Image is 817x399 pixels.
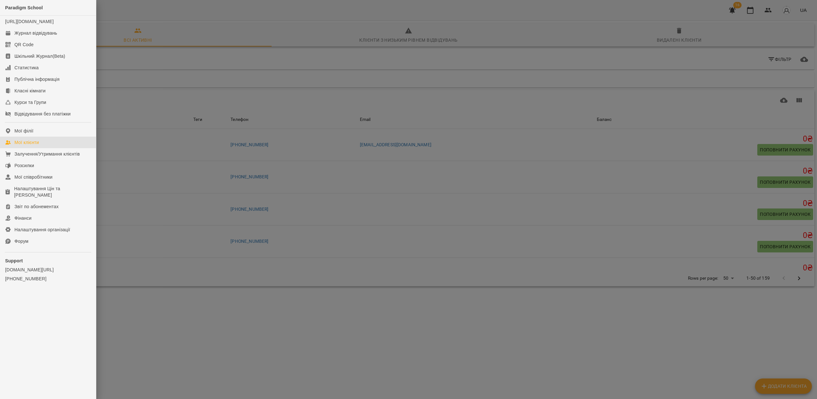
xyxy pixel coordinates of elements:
a: [DOMAIN_NAME][URL] [5,267,91,273]
div: Форум [14,238,29,244]
a: [URL][DOMAIN_NAME] [5,19,54,24]
div: Мої співробітники [14,174,53,180]
div: Налаштування організації [14,226,70,233]
div: Фінанси [14,215,31,221]
div: Шкільний Журнал(Beta) [14,53,65,59]
div: Розсилки [14,162,34,169]
a: [PHONE_NUMBER] [5,276,91,282]
div: Журнал відвідувань [14,30,57,36]
div: Класні кімнати [14,88,46,94]
div: Курси та Групи [14,99,46,106]
div: Залучення/Утримання клієнтів [14,151,80,157]
div: Звіт по абонементах [14,203,59,210]
div: Мої клієнти [14,139,39,146]
div: QR Code [14,41,34,48]
div: Мої філії [14,128,33,134]
span: Paradigm School [5,5,43,10]
div: Статистика [14,64,39,71]
div: Публічна інформація [14,76,59,82]
p: Support [5,258,91,264]
div: Налаштування Цін та [PERSON_NAME] [14,185,91,198]
div: Відвідування без платіжки [14,111,71,117]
